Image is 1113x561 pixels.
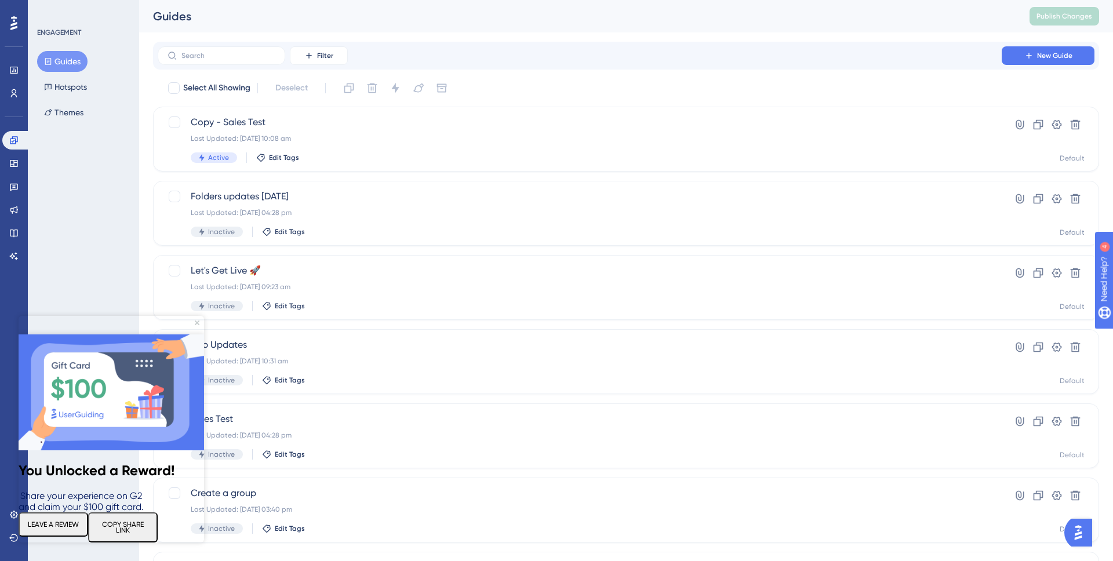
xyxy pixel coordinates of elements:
[290,46,348,65] button: Filter
[37,76,94,97] button: Hotspots
[70,196,139,227] button: COPY SHARE LINK
[191,208,969,217] div: Last Updated: [DATE] 04:28 pm
[37,51,88,72] button: Guides
[1060,450,1085,460] div: Default
[183,81,250,95] span: Select All Showing
[208,524,235,533] span: Inactive
[1064,515,1099,550] iframe: UserGuiding AI Assistant Launcher
[275,301,305,311] span: Edit Tags
[1036,12,1092,21] span: Publish Changes
[1060,302,1085,311] div: Default
[275,376,305,385] span: Edit Tags
[191,356,969,366] div: Last Updated: [DATE] 10:31 am
[265,78,318,99] button: Deselect
[275,450,305,459] span: Edit Tags
[269,153,299,162] span: Edit Tags
[256,153,299,162] button: Edit Tags
[275,227,305,236] span: Edit Tags
[208,450,235,459] span: Inactive
[1060,154,1085,163] div: Default
[317,51,333,60] span: Filter
[208,153,229,162] span: Active
[27,3,72,17] span: Need Help?
[181,52,275,60] input: Search
[262,376,305,385] button: Edit Tags
[191,282,969,292] div: Last Updated: [DATE] 09:23 am
[81,6,84,15] div: 4
[191,412,969,426] span: Sales Test
[191,264,969,278] span: Let's Get Live 🚀
[1002,46,1094,65] button: New Guide
[208,301,235,311] span: Inactive
[37,102,90,123] button: Themes
[208,227,235,236] span: Inactive
[1030,7,1099,25] button: Publish Changes
[208,376,235,385] span: Inactive
[262,301,305,311] button: Edit Tags
[262,450,305,459] button: Edit Tags
[2,174,123,185] span: Share your experience on G2
[1060,376,1085,385] div: Default
[275,81,308,95] span: Deselect
[262,227,305,236] button: Edit Tags
[191,505,969,514] div: Last Updated: [DATE] 03:40 pm
[191,190,969,203] span: Folders updates [DATE]
[1060,228,1085,237] div: Default
[191,134,969,143] div: Last Updated: [DATE] 10:08 am
[191,338,969,352] span: App Updates
[275,524,305,533] span: Edit Tags
[153,8,1001,24] div: Guides
[262,524,305,533] button: Edit Tags
[1060,524,1085,534] div: Default
[191,431,969,440] div: Last Updated: [DATE] 04:28 pm
[191,486,969,500] span: Create a group
[1037,51,1072,60] span: New Guide
[37,28,81,37] div: ENGAGEMENT
[191,115,969,129] span: Copy - Sales Test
